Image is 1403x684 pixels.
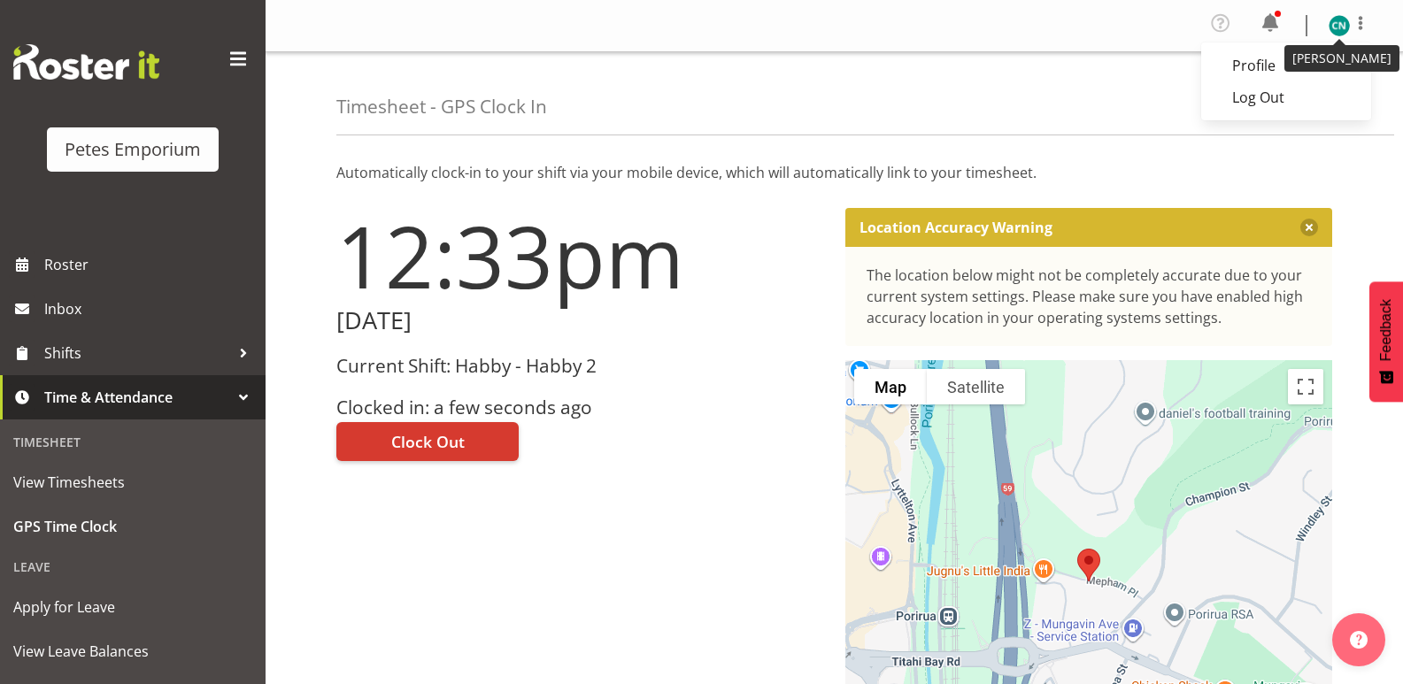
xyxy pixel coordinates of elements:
[44,251,257,278] span: Roster
[13,44,159,80] img: Rosterit website logo
[44,384,230,411] span: Time & Attendance
[65,136,201,163] div: Petes Emporium
[336,397,824,418] h3: Clocked in: a few seconds ago
[336,162,1332,183] p: Automatically clock-in to your shift via your mobile device, which will automatically link to you...
[336,307,824,334] h2: [DATE]
[44,296,257,322] span: Inbox
[860,219,1052,236] p: Location Accuracy Warning
[1378,299,1394,361] span: Feedback
[1201,50,1371,81] a: Profile
[927,369,1025,404] button: Show satellite imagery
[4,629,261,673] a: View Leave Balances
[13,513,252,540] span: GPS Time Clock
[867,265,1312,328] div: The location below might not be completely accurate due to your current system settings. Please m...
[336,356,824,376] h3: Current Shift: Habby - Habby 2
[1300,219,1318,236] button: Close message
[4,504,261,549] a: GPS Time Clock
[44,340,230,366] span: Shifts
[4,549,261,585] div: Leave
[4,424,261,460] div: Timesheet
[1369,281,1403,402] button: Feedback - Show survey
[336,422,519,461] button: Clock Out
[391,430,465,453] span: Clock Out
[1201,81,1371,113] a: Log Out
[13,638,252,665] span: View Leave Balances
[13,469,252,496] span: View Timesheets
[854,369,927,404] button: Show street map
[1288,369,1323,404] button: Toggle fullscreen view
[1350,631,1368,649] img: help-xxl-2.png
[336,96,547,117] h4: Timesheet - GPS Clock In
[1329,15,1350,36] img: christine-neville11214.jpg
[4,585,261,629] a: Apply for Leave
[13,594,252,620] span: Apply for Leave
[336,208,824,304] h1: 12:33pm
[4,460,261,504] a: View Timesheets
